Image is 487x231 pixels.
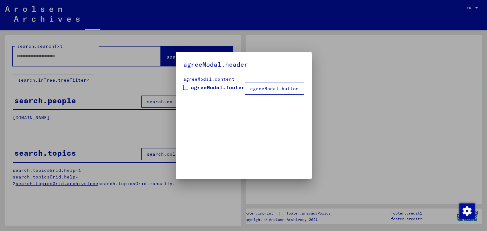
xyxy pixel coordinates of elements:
[459,203,474,218] div: Change consent
[191,84,245,91] span: agreeModal.footer
[183,59,304,70] h5: agreeModal.header
[183,76,304,83] div: agreeModal.content
[459,203,475,219] img: Change consent
[245,83,304,95] button: agreeModal.button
